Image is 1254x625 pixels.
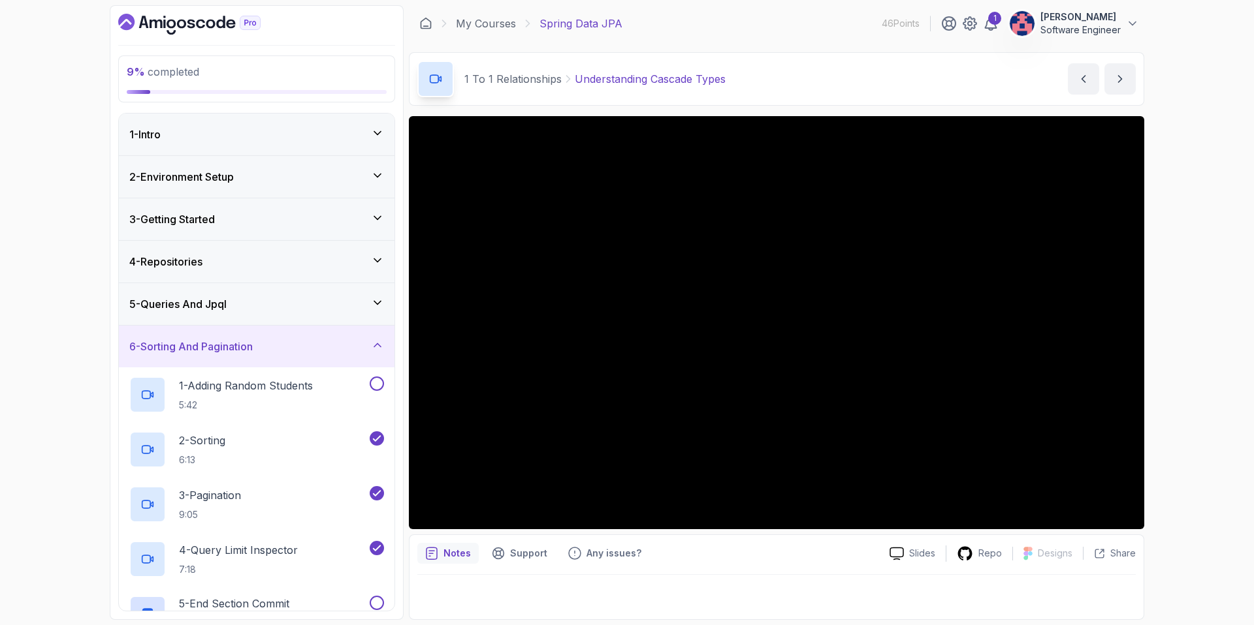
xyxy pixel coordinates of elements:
[179,508,241,521] p: 9:05
[119,198,394,240] button: 3-Getting Started
[129,127,161,142] h3: 1 - Intro
[119,156,394,198] button: 2-Environment Setup
[129,486,384,523] button: 3-Pagination9:05
[1009,10,1139,37] button: user profile image[PERSON_NAME]Software Engineer
[575,71,726,87] p: Understanding Cascade Types
[988,12,1001,25] div: 1
[484,543,555,564] button: Support button
[456,16,516,31] a: My Courses
[179,433,225,448] p: 2 - Sorting
[1110,547,1136,560] p: Share
[879,547,946,560] a: Slides
[119,326,394,367] button: 6-Sorting And Pagination
[119,283,394,325] button: 5-Queries And Jpql
[127,65,199,78] span: completed
[179,596,289,611] p: 5 - End Section Commit
[129,339,253,354] h3: 6 - Sorting And Pagination
[409,116,1144,529] iframe: 8 - Understanding Cascade Types
[909,547,935,560] p: Slides
[129,376,384,413] button: 1-Adding Random Students5:42
[882,17,920,30] p: 46 Points
[560,543,649,564] button: Feedback button
[1010,11,1035,36] img: user profile image
[179,487,241,503] p: 3 - Pagination
[129,431,384,468] button: 2-Sorting6:13
[179,542,298,558] p: 4 - Query Limit Inspector
[129,296,227,312] h3: 5 - Queries And Jpql
[443,547,471,560] p: Notes
[179,399,313,412] p: 5:42
[179,563,298,576] p: 7:18
[127,65,145,78] span: 9 %
[983,16,999,31] a: 1
[119,241,394,282] button: 4-Repositories
[179,453,225,466] p: 6:13
[118,14,291,35] a: Dashboard
[464,71,562,87] p: 1 To 1 Relationships
[1038,547,1072,560] p: Designs
[1104,63,1136,95] button: next content
[946,545,1012,562] a: Repo
[587,547,641,560] p: Any issues?
[129,211,215,227] h3: 3 - Getting Started
[1040,10,1121,23] p: [PERSON_NAME]
[510,547,547,560] p: Support
[129,169,234,185] h3: 2 - Environment Setup
[539,16,622,31] p: Spring Data JPA
[129,254,202,269] h3: 4 - Repositories
[1068,63,1099,95] button: previous content
[1040,23,1121,37] p: Software Engineer
[129,541,384,577] button: 4-Query Limit Inspector7:18
[978,547,1002,560] p: Repo
[1083,547,1136,560] button: Share
[417,543,479,564] button: notes button
[179,378,313,393] p: 1 - Adding Random Students
[419,17,432,30] a: Dashboard
[119,114,394,155] button: 1-Intro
